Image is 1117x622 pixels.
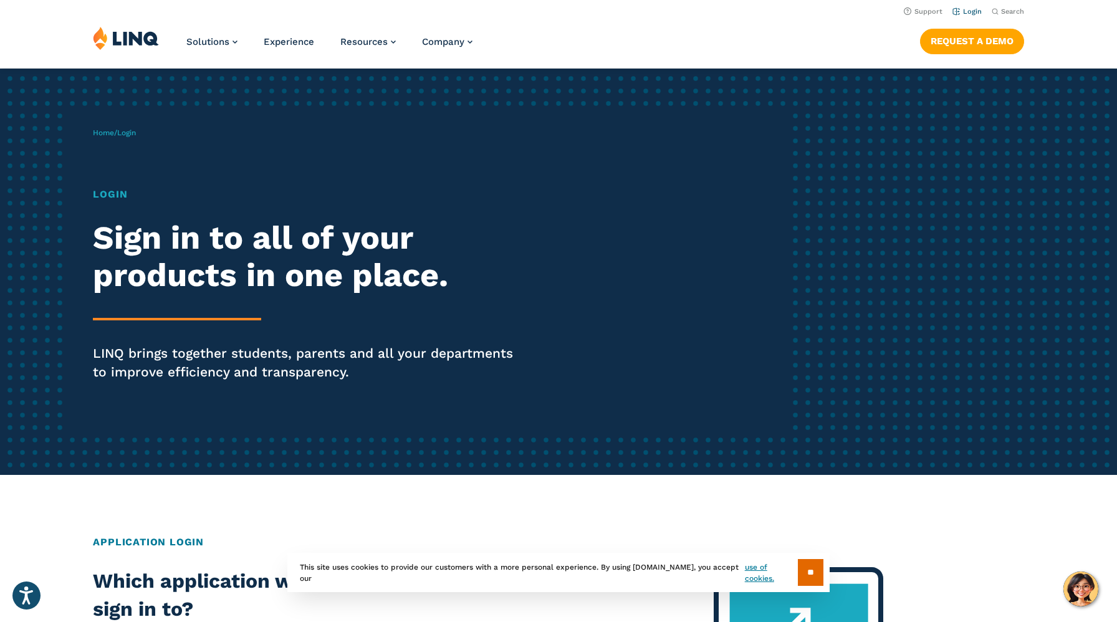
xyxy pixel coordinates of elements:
span: Login [117,128,136,137]
a: Company [422,36,472,47]
a: Home [93,128,114,137]
a: use of cookies. [745,562,798,584]
button: Hello, have a question? Let’s chat. [1063,572,1098,606]
span: Company [422,36,464,47]
img: LINQ | K‑12 Software [93,26,159,50]
a: Resources [340,36,396,47]
p: LINQ brings together students, parents and all your departments to improve efficiency and transpa... [93,344,523,381]
span: Resources [340,36,388,47]
h2: Sign in to all of your products in one place. [93,219,523,294]
a: Request a Demo [920,29,1024,54]
a: Login [952,7,982,16]
h2: Application Login [93,535,1024,550]
h1: Login [93,187,523,202]
nav: Button Navigation [920,26,1024,54]
a: Support [904,7,942,16]
span: / [93,128,136,137]
div: This site uses cookies to provide our customers with a more personal experience. By using [DOMAIN... [287,553,830,592]
span: Solutions [186,36,229,47]
span: Search [1001,7,1024,16]
a: Solutions [186,36,237,47]
nav: Primary Navigation [186,26,472,67]
a: Experience [264,36,314,47]
button: Open Search Bar [992,7,1024,16]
